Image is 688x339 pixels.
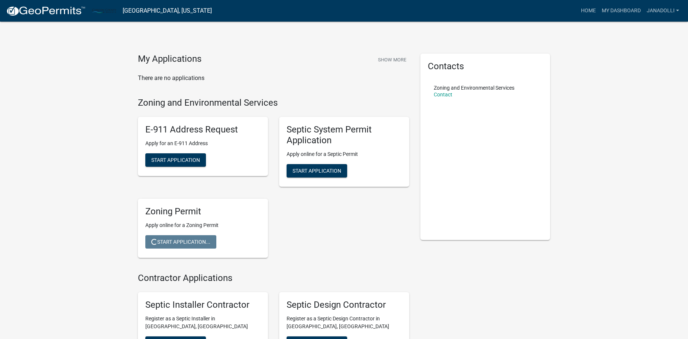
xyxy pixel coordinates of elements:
[145,300,261,310] h5: Septic Installer Contractor
[287,124,402,146] h5: Septic System Permit Application
[138,74,409,83] p: There are no applications
[91,6,117,16] img: Carlton County, Minnesota
[151,157,200,163] span: Start Application
[287,150,402,158] p: Apply online for a Septic Permit
[434,85,514,90] p: Zoning and Environmental Services
[145,315,261,330] p: Register as a Septic Installer in [GEOGRAPHIC_DATA], [GEOGRAPHIC_DATA]
[123,4,212,17] a: [GEOGRAPHIC_DATA], [US_STATE]
[138,97,409,108] h4: Zoning and Environmental Services
[151,239,210,244] span: Start Application...
[145,153,206,167] button: Start Application
[287,300,402,310] h5: Septic Design Contractor
[287,164,347,178] button: Start Application
[578,4,599,18] a: Home
[644,4,682,18] a: JAnadolli
[428,61,543,72] h5: Contacts
[138,273,409,284] h4: Contractor Applications
[138,54,201,65] h4: My Applications
[434,92,452,97] a: Contact
[293,167,341,173] span: Start Application
[375,54,409,66] button: Show More
[599,4,644,18] a: My Dashboard
[145,206,261,217] h5: Zoning Permit
[145,235,216,249] button: Start Application...
[145,140,261,147] p: Apply for an E-911 Address
[145,221,261,229] p: Apply online for a Zoning Permit
[145,124,261,135] h5: E-911 Address Request
[287,315,402,330] p: Register as a Septic Design Contractor in [GEOGRAPHIC_DATA], [GEOGRAPHIC_DATA]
